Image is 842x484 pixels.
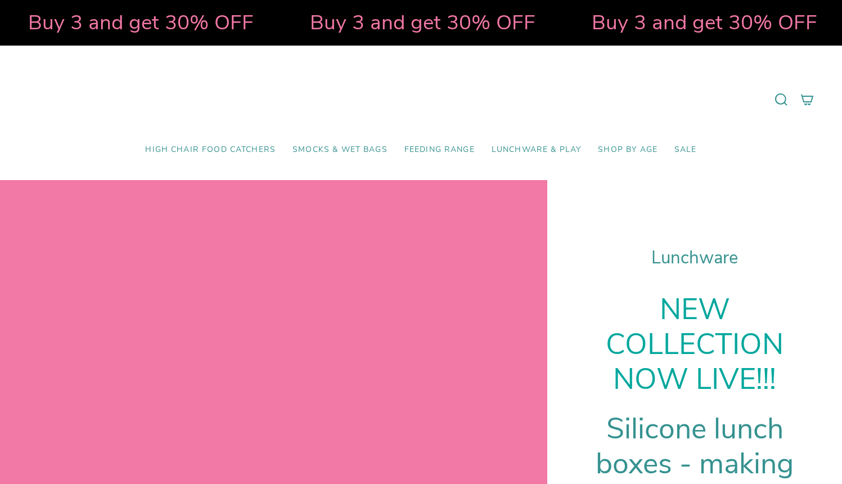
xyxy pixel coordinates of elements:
a: Shop by Age [589,137,666,163]
span: High Chair Food Catchers [145,145,276,155]
a: Mumma’s Little Helpers [324,62,518,137]
span: Lunchware & Play [492,145,581,155]
strong: Buy 3 and get 30% OFF [592,8,817,37]
a: Smocks & Wet Bags [284,137,396,163]
span: SALE [674,145,697,155]
span: Smocks & Wet Bags [292,145,388,155]
span: Shop by Age [598,145,658,155]
a: SALE [666,137,705,163]
strong: Buy 3 and get 30% OFF [28,8,254,37]
a: Feeding Range [396,137,483,163]
a: Lunchware & Play [483,137,589,163]
strong: Buy 3 and get 30% OFF [310,8,535,37]
h1: Lunchware [575,248,814,268]
strong: NEW COLLECTION NOW LIVE!!! [606,290,784,399]
a: High Chair Food Catchers [137,137,284,163]
span: Feeding Range [404,145,475,155]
